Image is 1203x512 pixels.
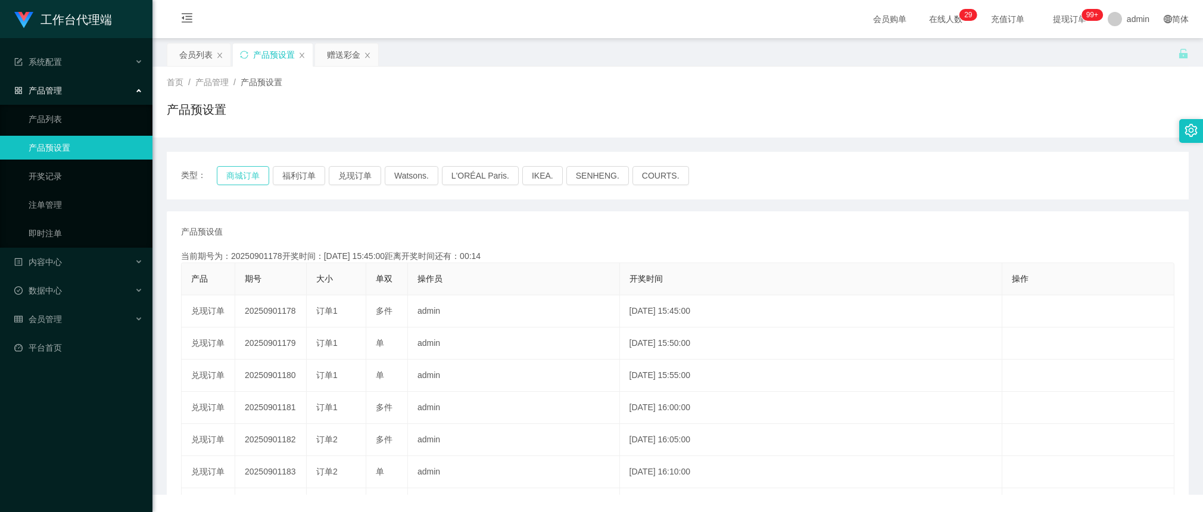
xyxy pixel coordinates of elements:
[316,402,338,412] span: 订单1
[235,456,307,488] td: 20250901183
[235,424,307,456] td: 20250901182
[376,435,392,444] span: 多件
[14,315,23,323] i: 图标: table
[29,136,143,160] a: 产品预设置
[376,402,392,412] span: 多件
[14,286,62,295] span: 数据中心
[217,166,269,185] button: 商城订单
[253,43,295,66] div: 产品预设置
[632,166,689,185] button: COURTS.
[442,166,519,185] button: L'ORÉAL Paris.
[182,424,235,456] td: 兑现订单
[385,166,438,185] button: Watsons.
[408,360,620,392] td: admin
[216,52,223,59] i: 图标: close
[235,392,307,424] td: 20250901181
[181,166,217,185] span: 类型：
[316,306,338,316] span: 订单1
[240,51,248,59] i: 图标: sync
[14,257,62,267] span: 内容中心
[620,424,1002,456] td: [DATE] 16:05:00
[182,392,235,424] td: 兑现订单
[376,274,392,283] span: 单双
[316,338,338,348] span: 订单1
[1178,48,1189,59] i: 图标: unlock
[1082,9,1103,21] sup: 1047
[182,360,235,392] td: 兑现订单
[1185,124,1198,137] i: 图标: setting
[316,467,338,476] span: 订单2
[522,166,563,185] button: IKEA.
[298,52,306,59] i: 图标: close
[620,295,1002,327] td: [DATE] 15:45:00
[181,226,223,238] span: 产品预设值
[14,86,23,95] i: 图标: appstore-o
[245,274,261,283] span: 期号
[376,338,384,348] span: 单
[182,327,235,360] td: 兑现订单
[364,52,371,59] i: 图标: close
[14,286,23,295] i: 图标: check-circle-o
[233,77,236,87] span: /
[376,467,384,476] span: 单
[14,57,62,67] span: 系统配置
[14,86,62,95] span: 产品管理
[408,327,620,360] td: admin
[182,295,235,327] td: 兑现订单
[959,9,977,21] sup: 29
[167,1,207,39] i: 图标: menu-fold
[985,15,1030,23] span: 充值订单
[14,258,23,266] i: 图标: profile
[14,12,33,29] img: logo.9652507e.png
[408,456,620,488] td: admin
[191,274,208,283] span: 产品
[620,456,1002,488] td: [DATE] 16:10:00
[629,274,663,283] span: 开奖时间
[181,250,1174,263] div: 当前期号为：20250901178开奖时间：[DATE] 15:45:00距离开奖时间还有：00:14
[14,14,112,24] a: 工作台代理端
[566,166,629,185] button: SENHENG.
[1012,274,1029,283] span: 操作
[167,101,226,118] h1: 产品预设置
[29,221,143,245] a: 即时注单
[182,456,235,488] td: 兑现订单
[376,370,384,380] span: 单
[235,327,307,360] td: 20250901179
[1047,15,1092,23] span: 提现订单
[327,43,360,66] div: 赠送彩金
[316,370,338,380] span: 订单1
[316,274,333,283] span: 大小
[316,435,338,444] span: 订单2
[167,77,183,87] span: 首页
[29,164,143,188] a: 开奖记录
[417,274,442,283] span: 操作员
[620,327,1002,360] td: [DATE] 15:50:00
[188,77,191,87] span: /
[179,43,213,66] div: 会员列表
[329,166,381,185] button: 兑现订单
[968,9,973,21] p: 9
[29,193,143,217] a: 注单管理
[29,107,143,131] a: 产品列表
[408,392,620,424] td: admin
[408,424,620,456] td: admin
[923,15,968,23] span: 在线人数
[14,336,143,360] a: 图标: dashboard平台首页
[14,314,62,324] span: 会员管理
[620,392,1002,424] td: [DATE] 16:00:00
[1164,15,1172,23] i: 图标: global
[195,77,229,87] span: 产品管理
[162,468,1193,480] div: 2021
[620,360,1002,392] td: [DATE] 15:55:00
[408,295,620,327] td: admin
[235,295,307,327] td: 20250901178
[964,9,968,21] p: 2
[241,77,282,87] span: 产品预设置
[235,360,307,392] td: 20250901180
[40,1,112,39] h1: 工作台代理端
[273,166,325,185] button: 福利订单
[14,58,23,66] i: 图标: form
[376,306,392,316] span: 多件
